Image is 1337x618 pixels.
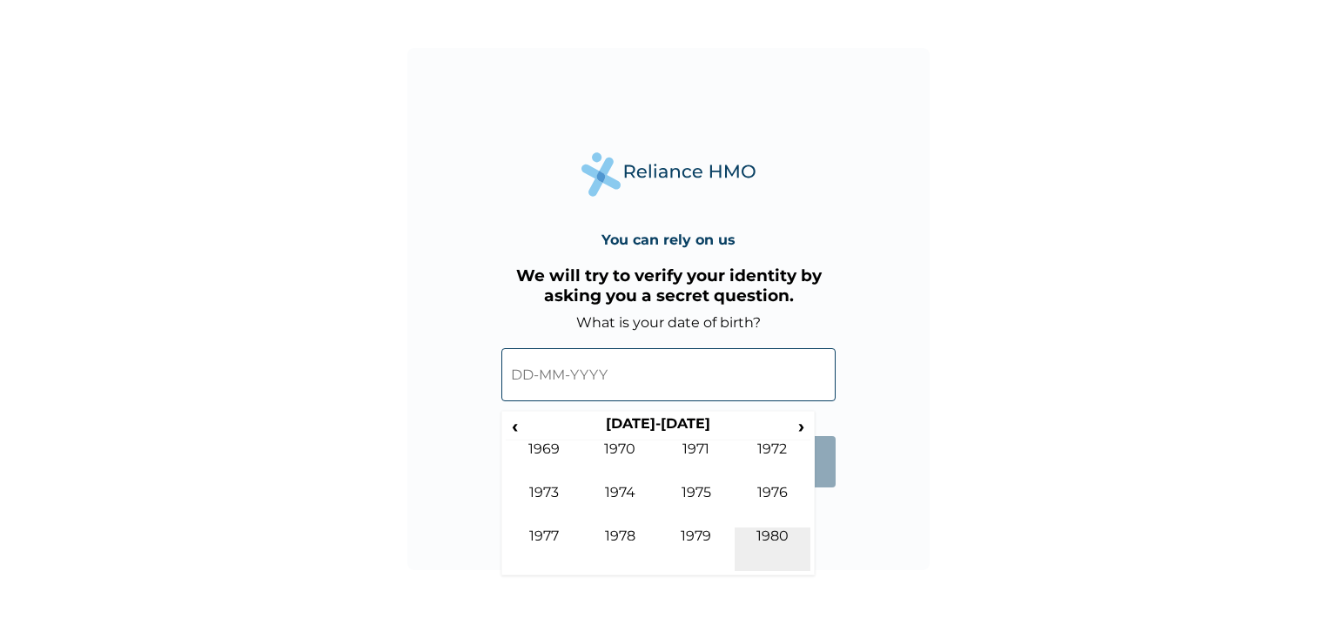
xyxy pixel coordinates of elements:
td: 1972 [735,440,811,484]
h4: You can rely on us [601,232,736,248]
span: ‹ [506,415,524,437]
td: 1978 [582,527,659,571]
h3: We will try to verify your identity by asking you a secret question. [501,265,836,306]
td: 1975 [658,484,735,527]
td: 1976 [735,484,811,527]
label: What is your date of birth? [576,314,761,331]
td: 1969 [506,440,582,484]
td: 1979 [658,527,735,571]
td: 1973 [506,484,582,527]
input: DD-MM-YYYY [501,348,836,401]
td: 1971 [658,440,735,484]
th: [DATE]-[DATE] [524,415,791,440]
td: 1977 [506,527,582,571]
td: 1970 [582,440,659,484]
td: 1974 [582,484,659,527]
img: Reliance Health's Logo [581,152,756,197]
span: › [792,415,811,437]
td: 1980 [735,527,811,571]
